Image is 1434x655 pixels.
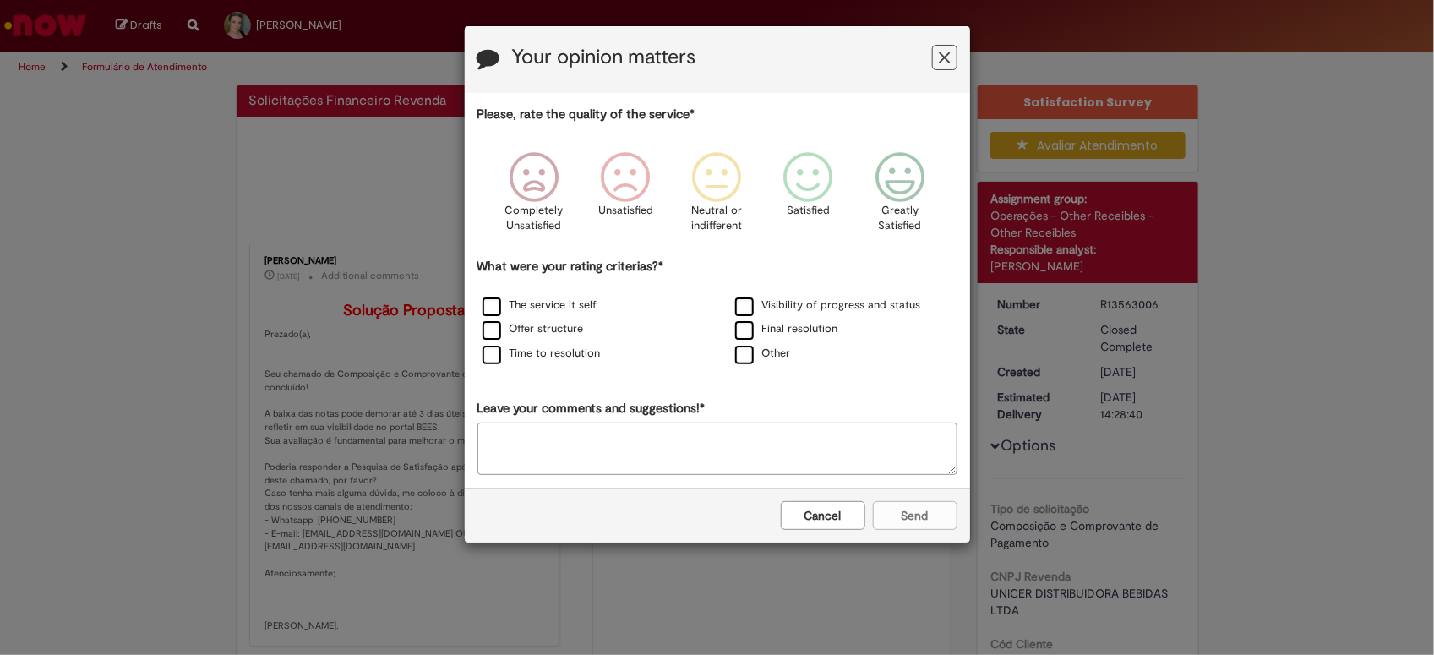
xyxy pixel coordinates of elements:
label: Time to resolution [483,346,601,362]
font: What were your rating criterias?* [477,258,664,275]
font: Leave your comments and suggestions!* [477,400,706,417]
div: Completely Unsatisfied [491,139,577,255]
p: Completely Unsatisfied [504,203,564,234]
p: Greatly Satisfied [870,203,930,234]
p: Neutral or indifferent [686,203,747,234]
label: Other [735,346,791,362]
div: Greatly Satisfied [857,139,943,255]
button: Cancel [781,501,865,530]
div: Neutral or indifferent [673,139,760,255]
p: Satisfied [787,203,830,219]
div: Unsatisfied [582,139,668,255]
label: Visibility of progress and status [735,297,921,314]
div: Satisfied [766,139,852,255]
font: Please, rate the quality of the service* [477,106,695,123]
label: Offer structure [483,321,584,337]
p: Unsatisfied [598,203,653,219]
label: The service it self [483,297,597,314]
label: Final resolution [735,321,838,337]
label: Your opinion matters [512,46,696,68]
